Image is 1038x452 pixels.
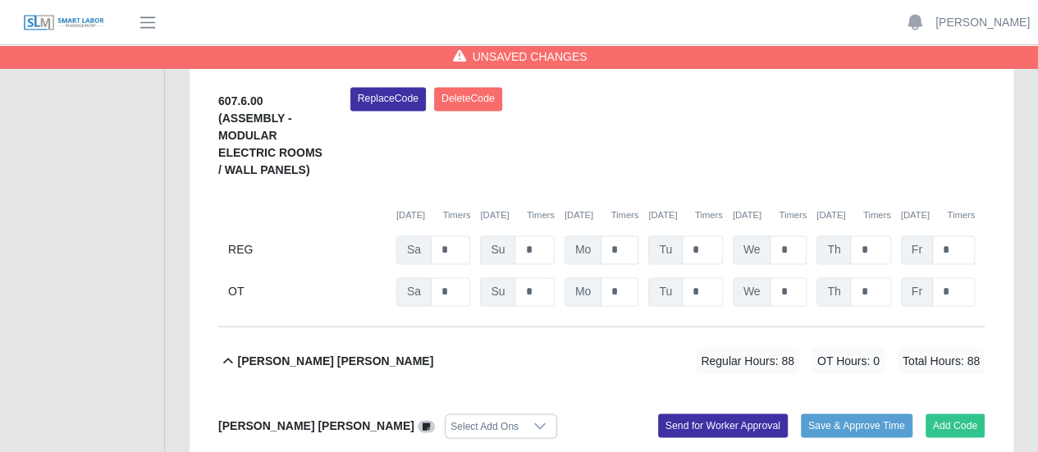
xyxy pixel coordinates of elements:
span: Mo [565,235,601,264]
span: Su [480,235,515,264]
span: Sa [396,235,432,264]
span: Regular Hours: 88 [696,347,799,374]
div: [DATE] [480,208,554,222]
span: Sa [396,277,432,306]
img: SLM Logo [23,14,105,32]
span: Su [480,277,515,306]
div: [DATE] [648,208,722,222]
button: Timers [610,208,638,222]
button: Timers [527,208,555,222]
span: Fr [901,235,933,264]
span: Unsaved Changes [473,48,588,65]
span: Th [816,235,851,264]
button: Send for Worker Approval [658,413,788,436]
span: We [733,235,771,264]
div: [DATE] [565,208,638,222]
button: Timers [695,208,723,222]
button: Timers [947,208,975,222]
button: [PERSON_NAME] [PERSON_NAME] Regular Hours: 88 OT Hours: 0 Total Hours: 88 [218,327,985,394]
span: Tu [648,235,683,264]
button: Save & Approve Time [801,413,912,436]
span: Th [816,277,851,306]
div: [DATE] [396,208,470,222]
span: Tu [648,277,683,306]
div: [DATE] [733,208,807,222]
span: OT Hours: 0 [812,347,885,374]
button: Timers [863,208,891,222]
div: REG [228,235,386,264]
span: Total Hours: 88 [898,347,985,374]
b: [PERSON_NAME] [PERSON_NAME] [237,352,433,369]
button: ReplaceCode [350,87,426,110]
span: Mo [565,277,601,306]
button: DeleteCode [434,87,502,110]
button: Timers [443,208,471,222]
div: [DATE] [816,208,890,222]
button: Add Code [926,413,985,436]
div: [DATE] [901,208,975,222]
span: We [733,277,771,306]
a: View/Edit Notes [418,418,436,431]
div: OT [228,277,386,306]
button: Timers [779,208,807,222]
b: [PERSON_NAME] [PERSON_NAME] [218,418,414,431]
a: [PERSON_NAME] [935,14,1030,31]
span: Fr [901,277,933,306]
div: Select Add Ons [446,414,524,437]
b: 607.6.00 (ASSEMBLY - MODULAR ELECTRIC ROOMS / WALL PANELS) [218,94,322,176]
